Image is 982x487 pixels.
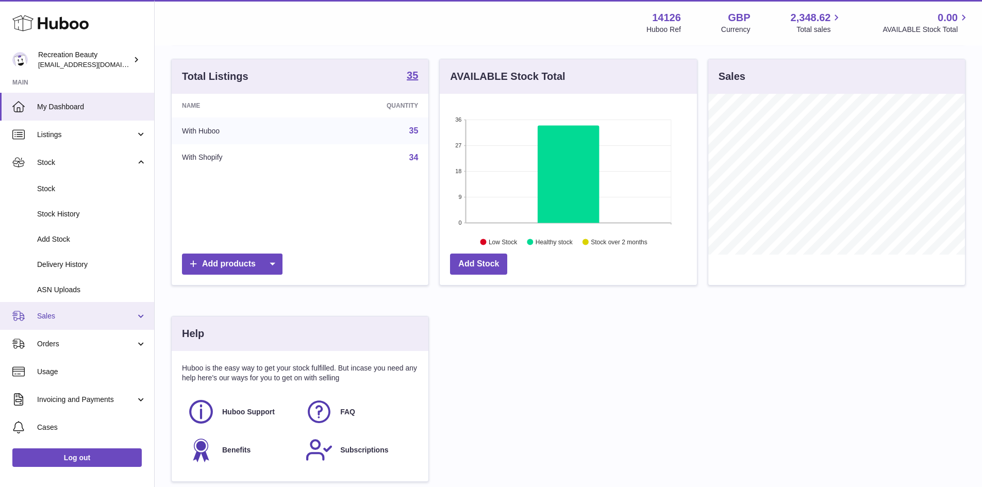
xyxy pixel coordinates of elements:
[883,11,970,35] a: 0.00 AVAILABLE Stock Total
[37,311,136,321] span: Sales
[37,184,146,194] span: Stock
[305,436,413,464] a: Subscriptions
[37,209,146,219] span: Stock History
[37,158,136,167] span: Stock
[37,260,146,270] span: Delivery History
[456,116,462,123] text: 36
[450,254,507,275] a: Add Stock
[407,70,418,80] strong: 35
[182,363,418,383] p: Huboo is the easy way to get your stock fulfilled. But incase you need any help here's our ways f...
[222,407,275,417] span: Huboo Support
[459,220,462,226] text: 0
[791,11,831,25] span: 2,348.62
[182,254,282,275] a: Add products
[187,398,295,426] a: Huboo Support
[222,445,251,455] span: Benefits
[721,25,751,35] div: Currency
[37,130,136,140] span: Listings
[489,238,518,245] text: Low Stock
[37,285,146,295] span: ASN Uploads
[459,194,462,200] text: 9
[305,398,413,426] a: FAQ
[728,11,750,25] strong: GBP
[172,117,310,144] td: With Huboo
[340,407,355,417] span: FAQ
[37,423,146,432] span: Cases
[37,102,146,112] span: My Dashboard
[646,25,681,35] div: Huboo Ref
[182,70,248,83] h3: Total Listings
[652,11,681,25] strong: 14126
[456,168,462,174] text: 18
[37,395,136,405] span: Invoicing and Payments
[450,70,565,83] h3: AVAILABLE Stock Total
[310,94,429,117] th: Quantity
[172,94,310,117] th: Name
[12,52,28,68] img: production@recreationbeauty.com
[409,126,419,135] a: 35
[340,445,388,455] span: Subscriptions
[407,70,418,82] a: 35
[187,436,295,464] a: Benefits
[182,327,204,341] h3: Help
[37,339,136,349] span: Orders
[719,70,745,83] h3: Sales
[456,142,462,148] text: 27
[883,25,970,35] span: AVAILABLE Stock Total
[536,238,573,245] text: Healthy stock
[12,448,142,467] a: Log out
[938,11,958,25] span: 0.00
[172,144,310,171] td: With Shopify
[409,153,419,162] a: 34
[37,367,146,377] span: Usage
[38,50,131,70] div: Recreation Beauty
[791,11,843,35] a: 2,348.62 Total sales
[591,238,647,245] text: Stock over 2 months
[796,25,842,35] span: Total sales
[37,234,146,244] span: Add Stock
[38,60,152,69] span: [EMAIL_ADDRESS][DOMAIN_NAME]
